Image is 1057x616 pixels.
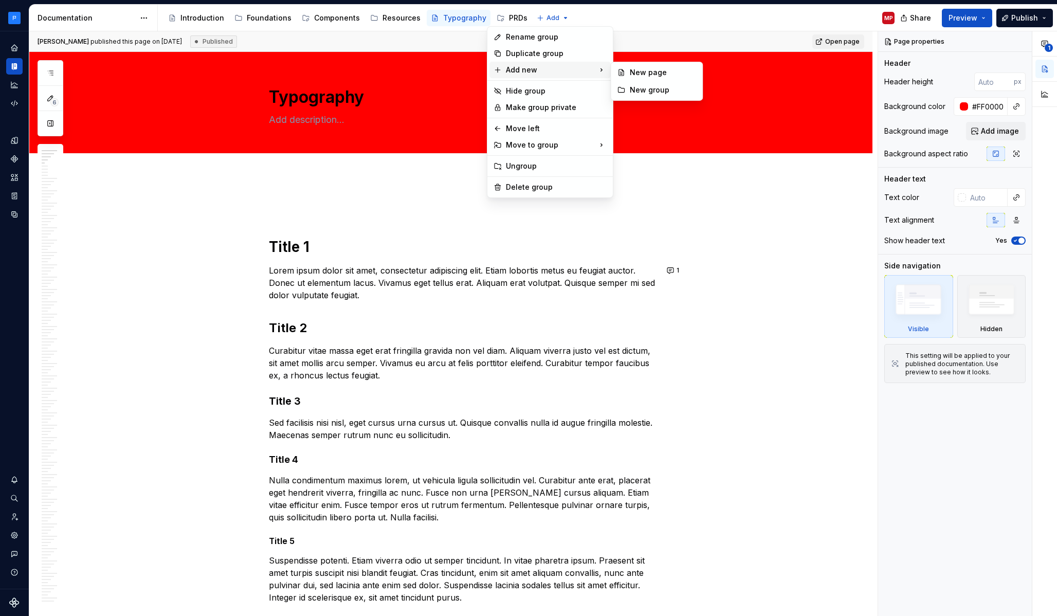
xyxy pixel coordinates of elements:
[506,182,607,192] div: Delete group
[506,48,607,59] div: Duplicate group
[506,102,607,113] div: Make group private
[489,62,611,78] div: Add new
[506,123,607,134] div: Move left
[506,32,607,42] div: Rename group
[489,137,611,153] div: Move to group
[506,161,607,171] div: Ungroup
[506,86,607,96] div: Hide group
